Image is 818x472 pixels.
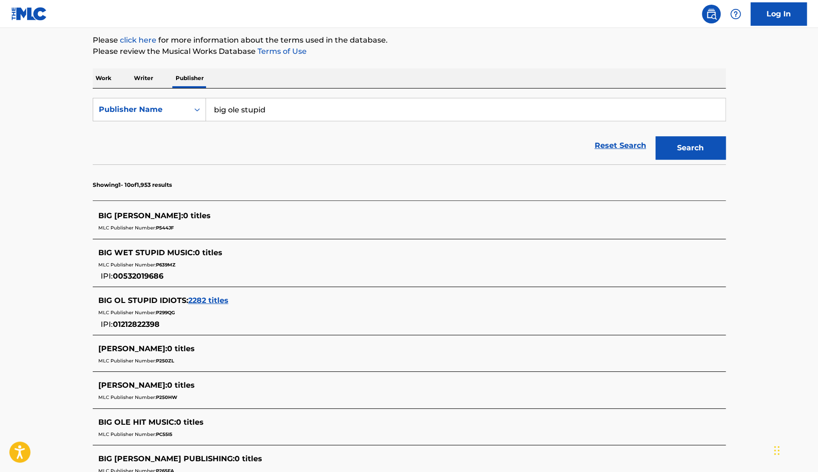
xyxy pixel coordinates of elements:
span: BIG OLE HIT MUSIC : [98,418,176,427]
span: MLC Publisher Number: [98,431,156,437]
span: 0 titles [167,381,195,390]
span: IPI: [101,272,113,280]
iframe: Chat Widget [771,427,818,472]
span: BIG OL STUPID IDIOTS : [98,296,188,305]
span: IPI: [101,320,113,329]
span: 2282 titles [188,296,228,305]
p: Showing 1 - 10 of 1,953 results [93,181,172,189]
span: [PERSON_NAME] : [98,344,167,353]
span: MLC Publisher Number: [98,225,156,231]
span: P544JF [156,225,174,231]
a: click here [120,36,156,44]
span: BIG [PERSON_NAME] PUBLISHING : [98,454,235,463]
div: Publisher Name [99,104,183,115]
span: BIG [PERSON_NAME] : [98,211,183,220]
span: 01212822398 [113,320,160,329]
span: MLC Publisher Number: [98,262,156,268]
div: Help [726,5,745,23]
span: 00532019686 [113,272,163,280]
p: Writer [131,68,156,88]
span: MLC Publisher Number: [98,310,156,316]
form: Search Form [93,98,726,164]
span: MLC Publisher Number: [98,394,156,400]
img: search [706,8,717,20]
img: help [730,8,741,20]
p: Publisher [173,68,206,88]
a: Log In [751,2,807,26]
div: Drag [774,436,780,465]
span: P250HW [156,394,177,400]
p: Please review the Musical Works Database [93,46,726,57]
a: Reset Search [590,135,651,156]
a: Public Search [702,5,721,23]
p: Please for more information about the terms used in the database. [93,35,726,46]
span: 0 titles [183,211,211,220]
span: 0 titles [195,248,222,257]
img: MLC Logo [11,7,47,21]
span: 0 titles [176,418,204,427]
span: MLC Publisher Number: [98,358,156,364]
button: Search [656,136,726,160]
a: Terms of Use [256,47,307,56]
span: BIG WET STUPID MUSIC : [98,248,195,257]
span: P250ZL [156,358,174,364]
span: [PERSON_NAME] : [98,381,167,390]
span: PC55I5 [156,431,172,437]
p: Work [93,68,114,88]
span: P299QG [156,310,175,316]
span: 0 titles [167,344,195,353]
span: P639MZ [156,262,176,268]
span: 0 titles [235,454,262,463]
